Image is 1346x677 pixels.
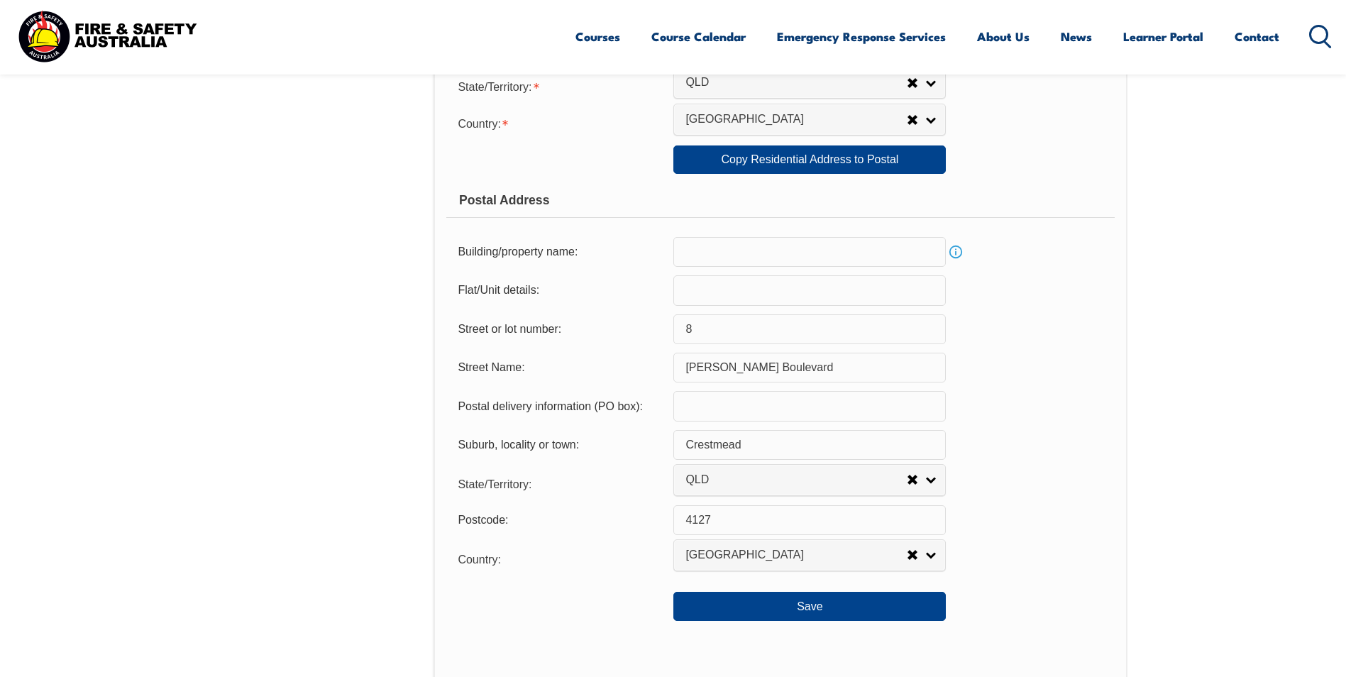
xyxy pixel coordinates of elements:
span: State/Territory: [458,81,531,93]
div: Flat/Unit details: [446,277,673,304]
a: Learner Portal [1123,18,1203,55]
span: [GEOGRAPHIC_DATA] [685,548,907,563]
div: Building/property name: [446,238,673,265]
span: Country: [458,554,500,566]
button: Save [673,592,946,620]
div: Postcode: [446,507,673,534]
div: State/Territory is required. [446,72,673,100]
a: Emergency Response Services [777,18,946,55]
a: Copy Residential Address to Postal [673,145,946,174]
a: Course Calendar [651,18,746,55]
a: Courses [575,18,620,55]
span: QLD [685,75,907,90]
span: State/Territory: [458,478,531,490]
div: Street or lot number: [446,316,673,343]
span: Country: [458,118,500,130]
div: Suburb, locality or town: [446,431,673,458]
span: QLD [685,473,907,488]
a: Info [946,242,966,262]
a: Contact [1235,18,1279,55]
span: [GEOGRAPHIC_DATA] [685,112,907,127]
div: Street Name: [446,354,673,381]
div: Postal Address [446,182,1114,218]
div: Postal delivery information (PO box): [446,392,673,419]
a: News [1061,18,1092,55]
div: Country is required. [446,109,673,137]
a: About Us [977,18,1030,55]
